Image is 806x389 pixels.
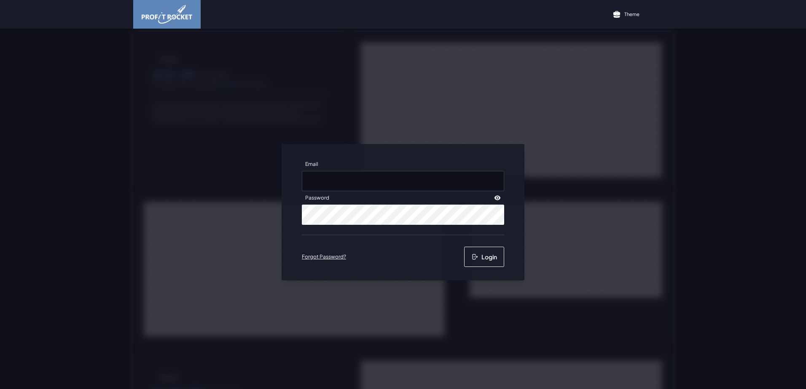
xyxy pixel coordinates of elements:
a: Forgot Password? [302,253,346,260]
label: Password [302,191,333,205]
p: Theme [624,11,639,17]
img: image [142,5,192,24]
label: Email [302,157,322,171]
button: Login [464,247,504,267]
